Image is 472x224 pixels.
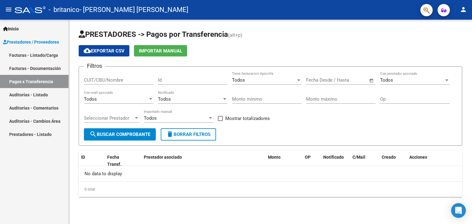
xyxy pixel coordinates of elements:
[368,77,375,84] button: Open calendar
[379,151,407,171] datatable-header-cell: Creado
[5,6,12,13] mat-icon: menu
[79,45,129,56] button: Exportar CSV
[409,155,427,160] span: Acciones
[380,77,393,83] span: Todos
[107,155,121,167] span: Fecha Transf.
[139,48,182,54] span: Importar Manual
[134,45,187,56] button: Importar Manual
[352,155,365,160] span: C/Mail
[306,77,331,83] input: Fecha inicio
[79,151,105,171] datatable-header-cell: ID
[166,132,210,137] span: Borrar Filtros
[81,155,85,160] span: ID
[84,48,124,54] span: Exportar CSV
[84,115,134,121] span: Seleccionar Prestador
[460,6,467,13] mat-icon: person
[161,128,216,141] button: Borrar Filtros
[89,130,97,138] mat-icon: search
[79,30,228,39] span: PRESTADORES -> Pagos por Transferencia
[49,3,80,17] span: - britanico
[321,151,350,171] datatable-header-cell: Notificado
[225,115,270,122] span: Mostrar totalizadores
[451,203,466,218] div: Open Intercom Messenger
[84,96,97,102] span: Todos
[302,151,321,171] datatable-header-cell: OP
[144,115,157,121] span: Todos
[89,132,150,137] span: Buscar Comprobante
[3,39,59,45] span: Prestadores / Proveedores
[79,182,462,197] div: 0 total
[158,96,171,102] span: Todos
[336,77,366,83] input: Fecha fin
[382,155,396,160] span: Creado
[105,151,132,171] datatable-header-cell: Fecha Transf.
[166,130,174,138] mat-icon: delete
[144,155,182,160] span: Prestador asociado
[84,62,105,70] h3: Filtros
[407,151,462,171] datatable-header-cell: Acciones
[79,166,462,181] div: No data to display
[305,155,311,160] span: OP
[265,151,302,171] datatable-header-cell: Monto
[84,128,156,141] button: Buscar Comprobante
[323,155,344,160] span: Notificado
[268,155,281,160] span: Monto
[228,32,242,38] span: (alt+p)
[80,3,188,17] span: - [PERSON_NAME] [PERSON_NAME]
[232,77,245,83] span: Todos
[3,25,19,32] span: Inicio
[350,151,379,171] datatable-header-cell: C/Mail
[141,151,265,171] datatable-header-cell: Prestador asociado
[84,47,91,54] mat-icon: cloud_download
